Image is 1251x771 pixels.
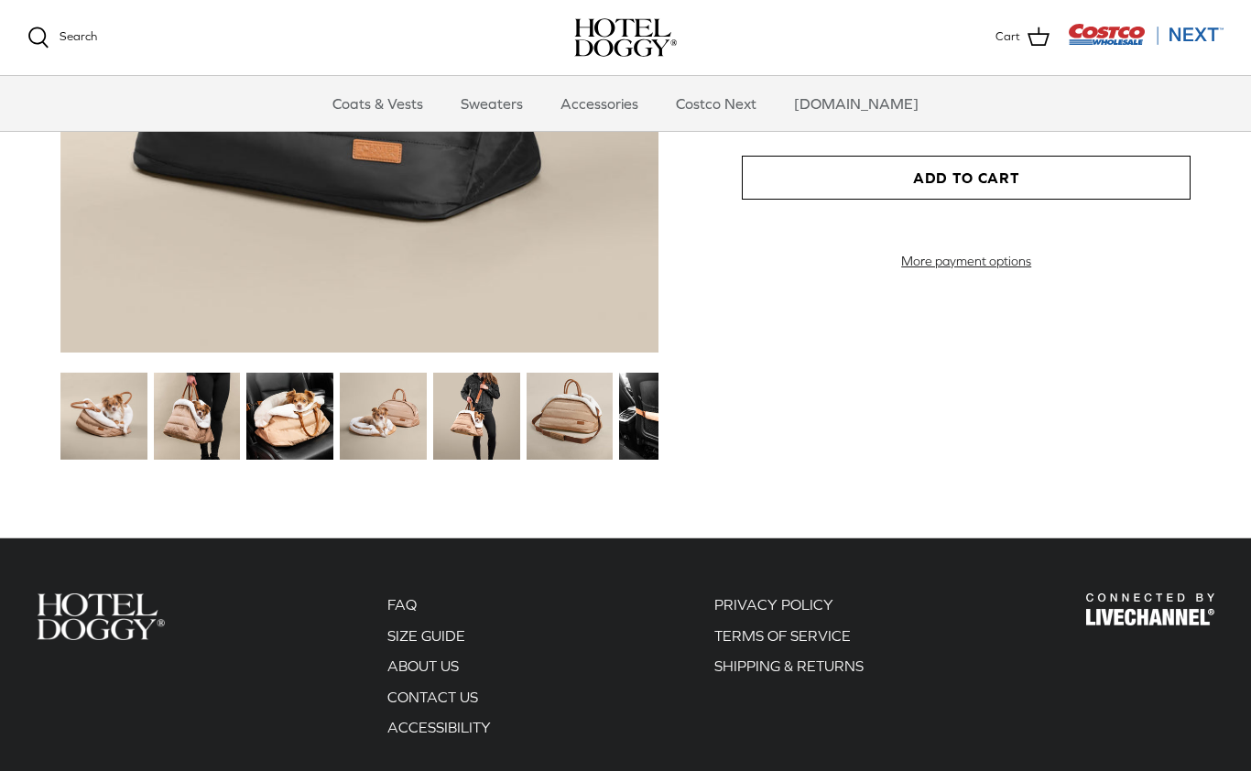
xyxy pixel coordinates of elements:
[1068,23,1224,46] img: Costco Next
[714,627,851,644] a: TERMS OF SERVICE
[316,76,440,131] a: Coats & Vests
[37,593,165,640] img: Hotel Doggy Costco Next
[444,76,539,131] a: Sweaters
[1068,35,1224,49] a: Visit Costco Next
[387,627,465,644] a: SIZE GUIDE
[742,156,1191,200] button: Add to Cart
[659,76,773,131] a: Costco Next
[995,26,1050,49] a: Cart
[544,76,655,131] a: Accessories
[714,596,833,613] a: PRIVACY POLICY
[387,596,417,613] a: FAQ
[387,719,491,735] a: ACCESSIBILITY
[246,373,333,460] img: small dog in a tan dog carrier on a black seat in the car
[387,657,459,674] a: ABOUT US
[27,27,97,49] a: Search
[995,27,1020,47] span: Cart
[1086,593,1214,625] img: Hotel Doggy Costco Next
[387,689,478,705] a: CONTACT US
[778,76,935,131] a: [DOMAIN_NAME]
[60,29,97,43] span: Search
[574,18,677,57] a: hoteldoggy.com hoteldoggycom
[742,254,1191,269] a: More payment options
[696,593,882,747] div: Secondary navigation
[574,18,677,57] img: hoteldoggycom
[714,657,864,674] a: SHIPPING & RETURNS
[369,593,509,747] div: Secondary navigation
